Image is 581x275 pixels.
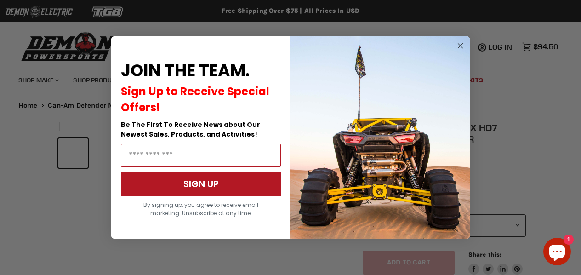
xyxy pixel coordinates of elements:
[121,144,281,167] input: Email Address
[121,59,250,82] span: JOIN THE TEAM.
[121,120,260,139] span: Be The First To Receive News about Our Newest Sales, Products, and Activities!
[121,172,281,196] button: SIGN UP
[290,36,470,239] img: a9095488-b6e7-41ba-879d-588abfab540b.jpeg
[121,84,269,115] span: Sign Up to Receive Special Offers!
[143,201,258,217] span: By signing up, you agree to receive email marketing. Unsubscribe at any time.
[541,238,574,268] inbox-online-store-chat: Shopify online store chat
[455,40,466,52] button: Close dialog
